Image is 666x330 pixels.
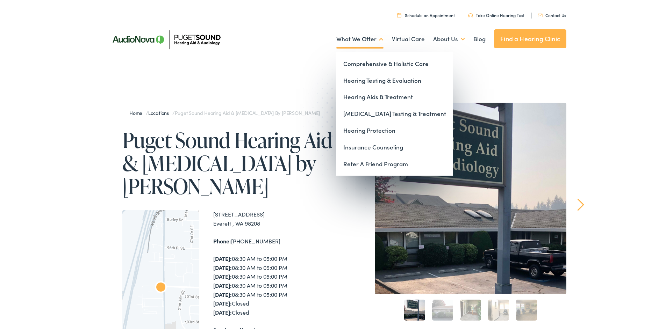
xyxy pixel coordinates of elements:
[516,298,537,319] a: 5
[175,108,320,115] span: Puget Sound Hearing Aid & [MEDICAL_DATA] by [PERSON_NAME]
[129,108,146,115] a: Home
[213,253,336,315] div: 08:30 AM to 05:00 PM 08:30 AM to 05:00 PM 08:30 AM to 05:00 PM 08:30 AM to 05:00 PM 08:30 AM to 0...
[488,298,509,319] a: 4
[336,121,453,138] a: Hearing Protection
[538,12,543,16] img: utility icon
[494,28,566,47] a: Find a Hearing Clinic
[460,298,481,319] a: 3
[432,298,453,319] a: 2
[336,154,453,171] a: Refer A Friend Program
[213,236,231,243] strong: Phone:
[336,71,453,88] a: Hearing Testing & Evaluation
[468,12,473,16] img: utility icon
[397,11,455,17] a: Schedule an Appointment
[213,280,232,288] strong: [DATE]:
[336,104,453,121] a: [MEDICAL_DATA] Testing & Treatment
[397,12,401,16] img: utility icon
[213,289,232,297] strong: [DATE]:
[468,11,524,17] a: Take Online Hearing Test
[213,307,232,315] strong: [DATE]:
[578,197,584,210] a: Next
[129,108,320,115] span: / /
[404,298,425,319] a: 1
[392,25,425,51] a: Virtual Care
[213,262,232,270] strong: [DATE]:
[336,138,453,154] a: Insurance Counseling
[213,298,232,306] strong: [DATE]:
[213,253,232,261] strong: [DATE]:
[148,108,172,115] a: Locations
[433,25,465,51] a: About Us
[213,235,336,244] div: [PHONE_NUMBER]
[336,25,384,51] a: What We Offer
[336,54,453,71] a: Comprehensive & Holistic Care
[538,11,566,17] a: Contact Us
[213,271,232,279] strong: [DATE]:
[122,127,336,196] h1: Puget Sound Hearing Aid & [MEDICAL_DATA] by [PERSON_NAME]
[213,208,336,226] div: [STREET_ADDRESS] Everett , WA 98208
[150,276,172,298] div: Puget Sound Hearing Aid &#038; Audiology by AudioNova
[473,25,486,51] a: Blog
[336,87,453,104] a: Hearing Aids & Treatment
